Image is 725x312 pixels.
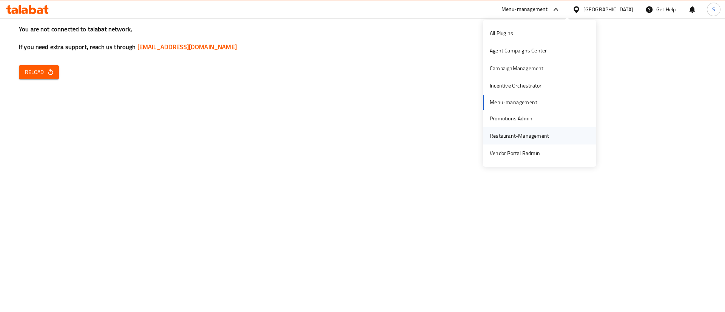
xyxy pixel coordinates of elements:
h3: You are not connected to talabat network, If you need extra support, reach us through [19,25,706,51]
button: Reload [19,65,59,79]
div: All Plugins [490,29,513,37]
div: Menu-management [501,5,548,14]
div: [GEOGRAPHIC_DATA] [583,5,633,14]
span: Reload [25,68,53,77]
span: S [712,5,715,14]
div: Restaurant-Management [490,132,549,140]
div: Incentive Orchestrator [490,81,541,90]
div: Vendor Portal Radmin [490,149,540,157]
div: Agent Campaigns Center [490,46,547,55]
div: Promotions Admin [490,114,532,123]
div: CampaignManagement [490,64,544,72]
a: [EMAIL_ADDRESS][DOMAIN_NAME] [137,41,237,52]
